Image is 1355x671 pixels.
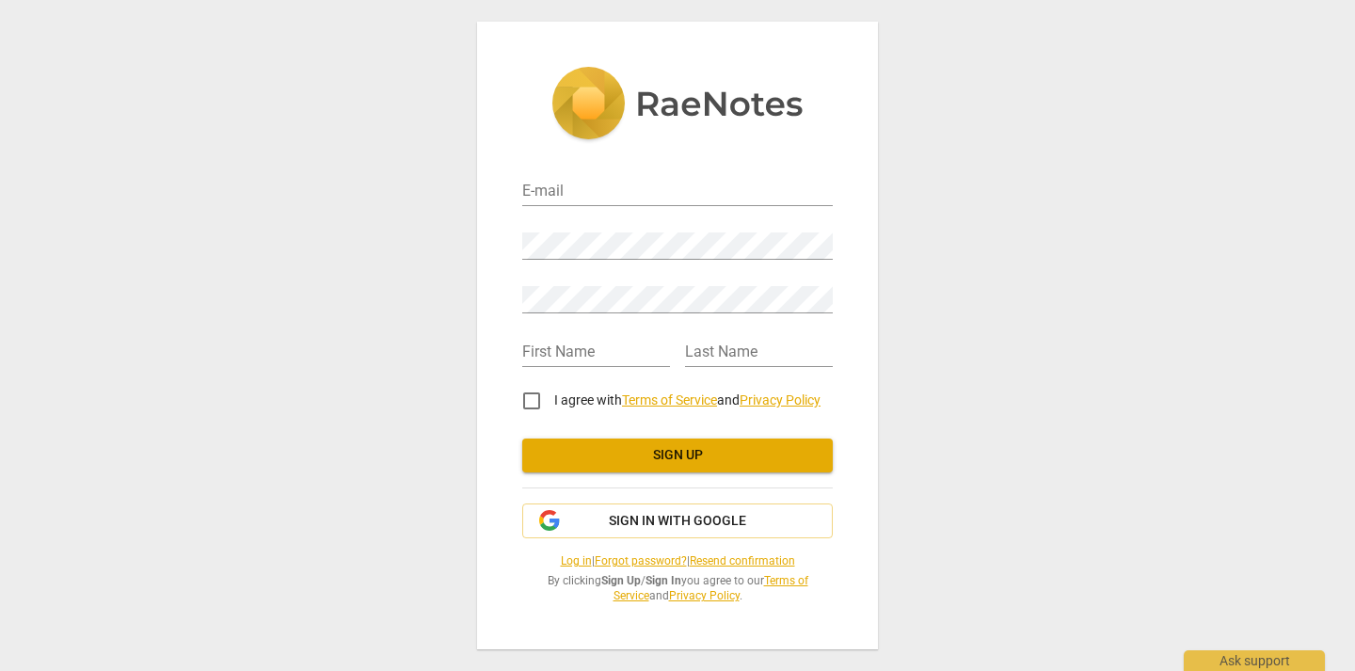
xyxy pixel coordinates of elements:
a: Privacy Policy [740,392,821,407]
span: Sign in with Google [609,512,746,531]
b: Sign In [646,574,681,587]
a: Terms of Service [622,392,717,407]
span: | | [522,553,833,569]
a: Log in [561,554,592,567]
span: Sign up [537,446,818,465]
b: Sign Up [601,574,641,587]
a: Privacy Policy [669,589,740,602]
a: Terms of Service [614,574,808,603]
img: 5ac2273c67554f335776073100b6d88f.svg [551,67,804,144]
a: Forgot password? [595,554,687,567]
button: Sign up [522,439,833,472]
span: I agree with and [554,392,821,407]
span: By clicking / you agree to our and . [522,573,833,604]
div: Ask support [1184,650,1325,671]
a: Resend confirmation [690,554,795,567]
button: Sign in with Google [522,503,833,539]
